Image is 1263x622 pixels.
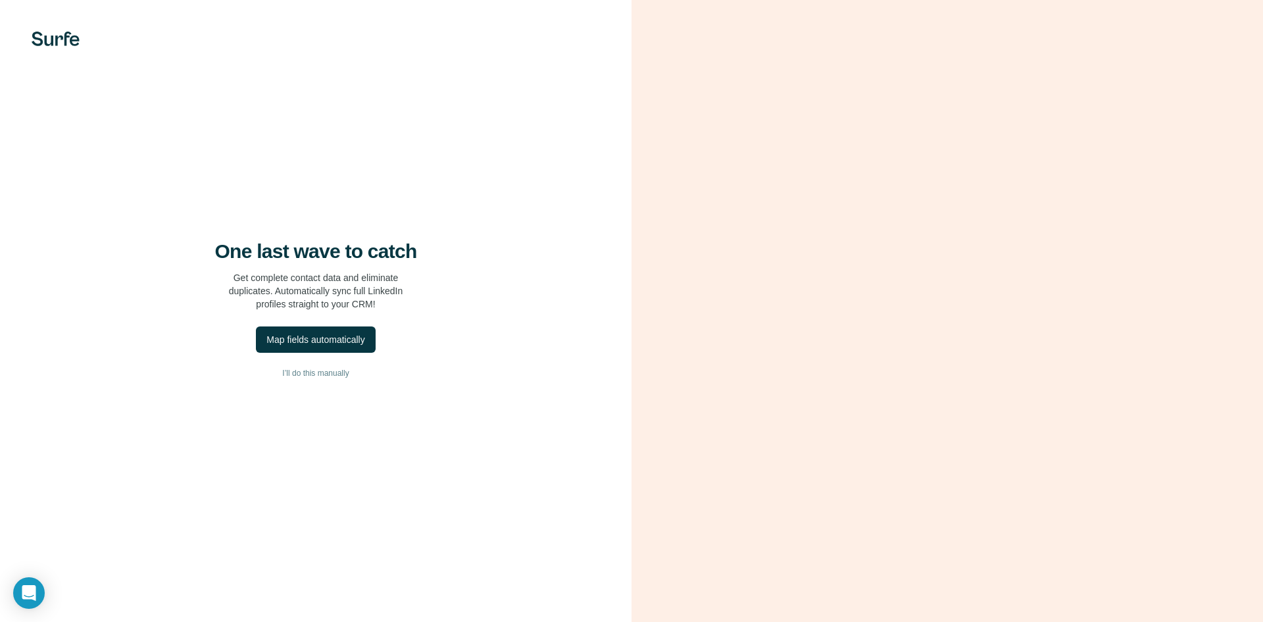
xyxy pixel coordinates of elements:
[32,32,80,46] img: Surfe's logo
[13,577,45,609] div: Open Intercom Messenger
[266,333,364,346] div: Map fields automatically
[26,363,605,383] button: I’ll do this manually
[215,240,417,263] h4: One last wave to catch
[256,326,375,353] button: Map fields automatically
[282,367,349,379] span: I’ll do this manually
[229,271,403,311] p: Get complete contact data and eliminate duplicates. Automatically sync full LinkedIn profiles str...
